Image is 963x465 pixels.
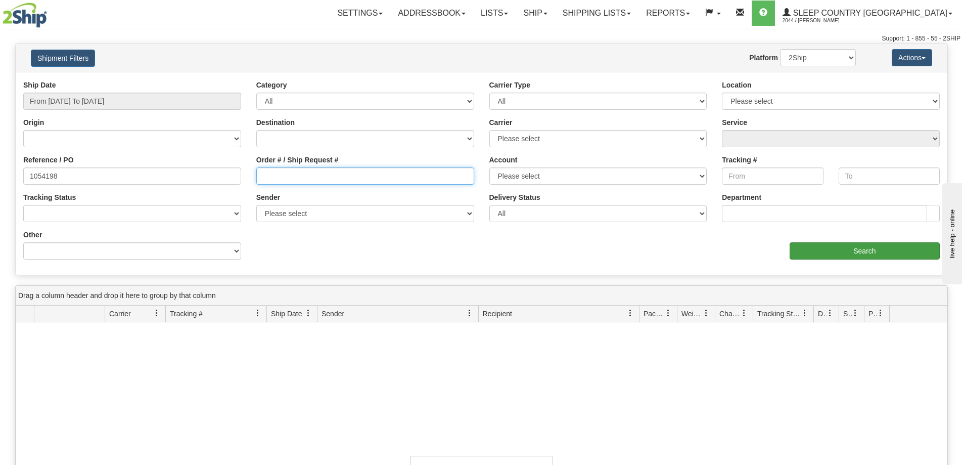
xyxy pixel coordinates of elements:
[736,305,753,322] a: Charge filter column settings
[249,305,266,322] a: Tracking # filter column settings
[8,9,94,16] div: live help - online
[489,192,540,202] label: Delivery Status
[16,286,947,306] div: grid grouping header
[23,117,44,128] label: Origin
[843,309,852,319] span: Shipment Issues
[322,309,344,319] span: Sender
[256,155,339,165] label: Order # / Ship Request #
[271,309,302,319] span: Ship Date
[796,305,813,322] a: Tracking Status filter column settings
[170,309,203,319] span: Tracking #
[516,1,555,26] a: Ship
[256,117,295,128] label: Destination
[722,155,757,165] label: Tracking #
[23,230,42,240] label: Other
[256,192,280,202] label: Sender
[109,309,131,319] span: Carrier
[791,9,947,17] span: Sleep Country [GEOGRAPHIC_DATA]
[473,1,516,26] a: Lists
[555,1,638,26] a: Shipping lists
[489,117,513,128] label: Carrier
[749,53,778,63] label: Platform
[3,34,960,43] div: Support: 1 - 855 - 55 - 2SHIP
[892,49,932,66] button: Actions
[23,192,76,202] label: Tracking Status
[300,305,317,322] a: Ship Date filter column settings
[622,305,639,322] a: Recipient filter column settings
[31,50,95,67] button: Shipment Filters
[868,309,877,319] span: Pickup Status
[660,305,677,322] a: Packages filter column settings
[23,155,74,165] label: Reference / PO
[148,305,165,322] a: Carrier filter column settings
[23,80,56,90] label: Ship Date
[722,192,761,202] label: Department
[461,305,478,322] a: Sender filter column settings
[681,309,703,319] span: Weight
[390,1,473,26] a: Addressbook
[722,80,751,90] label: Location
[722,167,823,185] input: From
[940,181,962,284] iframe: chat widget
[638,1,698,26] a: Reports
[719,309,741,319] span: Charge
[722,117,747,128] label: Service
[256,80,287,90] label: Category
[839,167,940,185] input: To
[821,305,839,322] a: Delivery Status filter column settings
[872,305,889,322] a: Pickup Status filter column settings
[790,242,940,260] input: Search
[489,155,518,165] label: Account
[818,309,827,319] span: Delivery Status
[757,309,801,319] span: Tracking Status
[644,309,665,319] span: Packages
[698,305,715,322] a: Weight filter column settings
[3,3,47,28] img: logo2044.jpg
[783,16,858,26] span: 2044 / [PERSON_NAME]
[847,305,864,322] a: Shipment Issues filter column settings
[330,1,390,26] a: Settings
[483,309,512,319] span: Recipient
[489,80,530,90] label: Carrier Type
[775,1,960,26] a: Sleep Country [GEOGRAPHIC_DATA] 2044 / [PERSON_NAME]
